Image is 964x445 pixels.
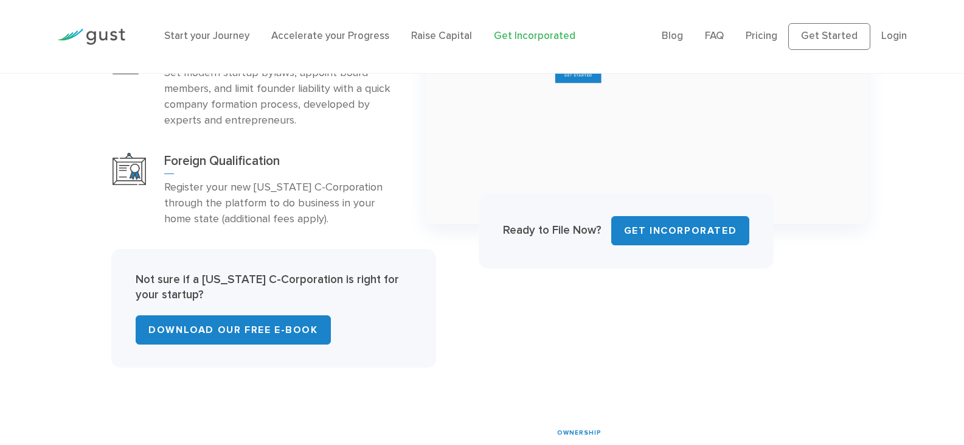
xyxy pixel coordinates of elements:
p: Set modern startup bylaws, appoint board members, and limit founder liability with a quick compan... [164,65,391,128]
a: Pricing [746,30,777,42]
a: Accelerate your Progress [271,30,389,42]
a: Get Started [788,23,870,50]
h3: Foreign Qualification [164,153,391,175]
img: Gust Logo [57,29,125,45]
a: Get INCORPORATED [611,216,750,245]
a: Blog [662,30,683,42]
div: ownership [557,429,869,438]
a: FAQ [705,30,724,42]
a: Login [881,30,907,42]
a: Download Our Free E-Book [136,315,330,345]
strong: Ready to File Now? [503,223,602,237]
a: Get Incorporated [494,30,575,42]
img: Foreign Qualification [113,153,146,186]
a: Start your Journey [164,30,249,42]
p: Register your new [US_STATE] C-Corporation through the platform to do business in your home state... [164,180,391,227]
p: Not sure if a [US_STATE] C-Corporation is right for your startup? [136,272,412,303]
a: Raise Capital [411,30,472,42]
